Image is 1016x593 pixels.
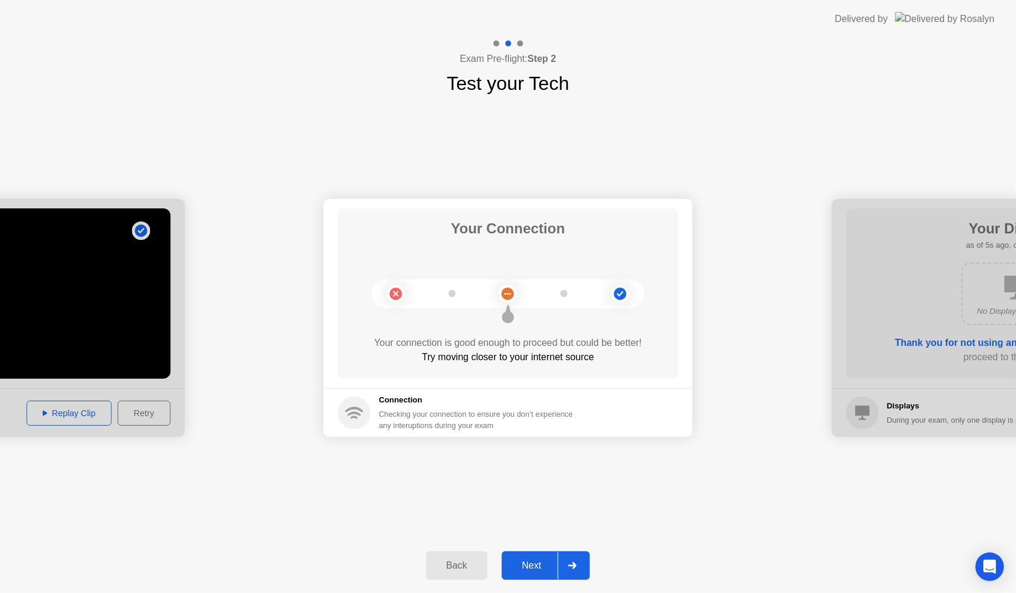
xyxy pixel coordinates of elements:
[430,560,484,571] div: Back
[451,218,565,239] h1: Your Connection
[447,69,570,98] h1: Test your Tech
[976,553,1004,581] div: Open Intercom Messenger
[379,408,580,431] div: Checking your connection to ensure you don’t experience any interuptions during your exam
[379,394,580,406] h5: Connection
[505,560,558,571] div: Next
[338,350,679,364] div: Try moving closer to your internet source
[338,336,679,350] div: Your connection is good enough to proceed but could be better!
[502,551,590,580] button: Next
[527,54,556,64] b: Step 2
[426,551,487,580] button: Back
[835,12,888,26] div: Delivered by
[460,52,557,66] h4: Exam Pre-flight:
[895,12,995,26] img: Delivered by Rosalyn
